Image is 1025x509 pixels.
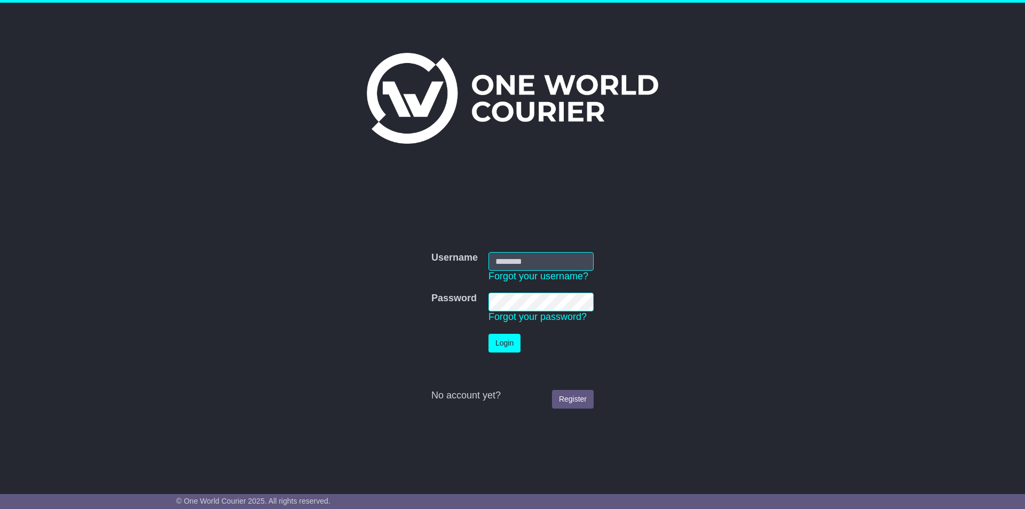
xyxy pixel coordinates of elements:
a: Forgot your password? [488,311,587,322]
a: Register [552,390,594,409]
label: Username [431,252,478,264]
span: © One World Courier 2025. All rights reserved. [176,497,330,505]
button: Login [488,334,521,353]
a: Forgot your username? [488,271,588,281]
div: No account yet? [431,390,594,402]
img: One World [367,53,658,144]
label: Password [431,293,477,304]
